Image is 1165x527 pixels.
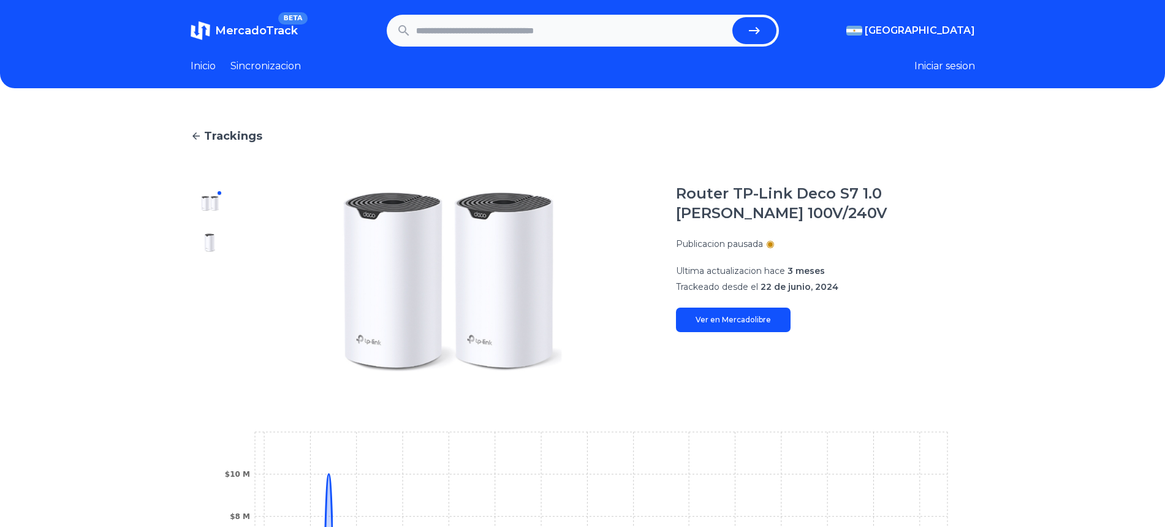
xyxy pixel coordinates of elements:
[254,184,651,380] img: Router TP-Link Deco S7 1.0 blanco 100V/240V
[676,308,791,332] a: Ver en Mercadolibre
[787,265,825,276] span: 3 meses
[914,59,975,74] button: Iniciar sesion
[215,24,298,37] span: MercadoTrack
[761,281,838,292] span: 22 de junio, 2024
[278,12,307,25] span: BETA
[676,184,975,223] h1: Router TP-Link Deco S7 1.0 [PERSON_NAME] 100V/240V
[846,23,975,38] button: [GEOGRAPHIC_DATA]
[191,21,298,40] a: MercadoTrackBETA
[191,59,216,74] a: Inicio
[230,59,301,74] a: Sincronizacion
[200,351,220,370] img: Router TP-Link Deco S7 1.0 blanco 100V/240V
[191,127,975,145] a: Trackings
[200,194,220,213] img: Router TP-Link Deco S7 1.0 blanco 100V/240V
[676,265,785,276] span: Ultima actualizacion hace
[676,281,758,292] span: Trackeado desde el
[204,127,262,145] span: Trackings
[846,26,862,36] img: Argentina
[200,272,220,292] img: Router TP-Link Deco S7 1.0 blanco 100V/240V
[230,512,250,521] tspan: $8 M
[200,233,220,252] img: Router TP-Link Deco S7 1.0 blanco 100V/240V
[191,21,210,40] img: MercadoTrack
[200,311,220,331] img: Router TP-Link Deco S7 1.0 blanco 100V/240V
[676,238,763,250] p: Publicacion pausada
[865,23,975,38] span: [GEOGRAPHIC_DATA]
[224,470,249,479] tspan: $10 M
